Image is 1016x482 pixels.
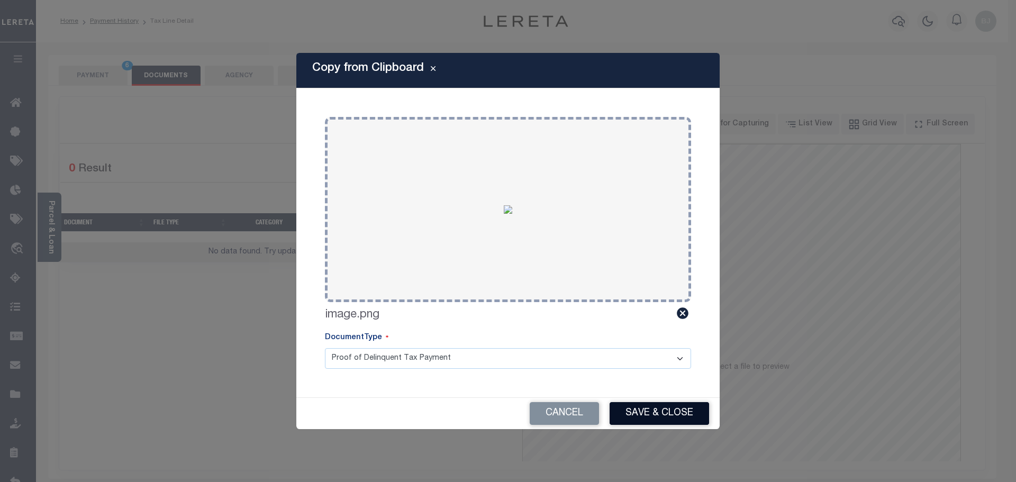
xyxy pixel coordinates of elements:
[312,61,424,75] h5: Copy from Clipboard
[424,64,442,77] button: Close
[325,306,379,324] label: image.png
[325,332,388,344] label: DocumentType
[504,205,512,214] img: e761cc59-d1e6-4dd1-89ab-e0fc1b78f5a7
[610,402,709,425] button: Save & Close
[530,402,599,425] button: Cancel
